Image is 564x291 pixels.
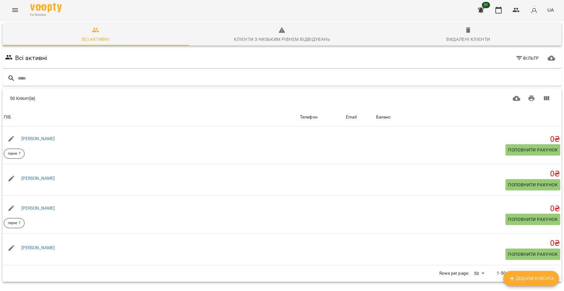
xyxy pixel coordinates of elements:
span: Фільтр [516,54,539,62]
a: [PERSON_NAME] [21,245,55,250]
a: [PERSON_NAME] [21,206,55,211]
button: Вигляд колонок [539,91,554,106]
div: 50 [471,269,487,278]
span: Поповнити рахунок [508,216,558,223]
span: UA [547,7,554,13]
button: Додати клієнта [503,271,559,286]
div: Баланс [376,113,391,121]
div: Клієнти з низьким рівнем відвідувань [234,36,330,43]
button: Поповнити рахунок [505,144,560,156]
span: Додати клієнта [508,275,554,282]
button: Завантажити CSV [509,91,524,106]
div: Table Toolbar [3,88,561,108]
p: Rows per page: [439,270,469,277]
button: Поповнити рахунок [505,179,560,190]
span: Поповнити рахунок [508,181,558,189]
div: парне 7 [4,218,25,228]
h5: 0 ₴ [376,169,560,179]
div: парне 7 [4,149,25,159]
img: Voopty Logo [30,3,62,12]
div: Sort [300,113,318,121]
p: 1-50 of 50 [497,270,517,277]
a: [PERSON_NAME] [21,136,55,141]
span: For Business [30,13,62,17]
span: Поповнити рахунок [508,250,558,258]
h5: 0 ₴ [376,204,560,214]
button: UA [545,4,556,16]
div: ПІБ [4,113,11,121]
p: парне 7 [8,221,20,226]
span: Телефон [300,113,343,121]
img: avatar_s.png [530,6,539,14]
div: Видалені клієнти [446,36,490,43]
span: Email [346,113,373,121]
button: Поповнити рахунок [505,214,560,225]
p: парне 7 [8,151,20,156]
a: [PERSON_NAME] [21,176,55,181]
div: Email [346,113,357,121]
div: Всі активні [82,36,110,43]
span: Баланс [376,113,560,121]
button: Друк [524,91,539,106]
button: Menu [8,3,23,18]
div: Sort [376,113,391,121]
button: Поповнити рахунок [505,249,560,260]
div: Sort [346,113,357,121]
div: Телефон [300,113,318,121]
span: Поповнити рахунок [508,146,558,154]
button: Фільтр [513,52,542,64]
h5: 0 ₴ [376,239,560,248]
div: 50 Клієнт(ів) [10,95,272,102]
div: Sort [4,113,11,121]
h6: Всі активні [15,53,48,63]
span: 31 [482,2,490,8]
h5: 0 ₴ [376,135,560,144]
span: ПІБ [4,113,297,121]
